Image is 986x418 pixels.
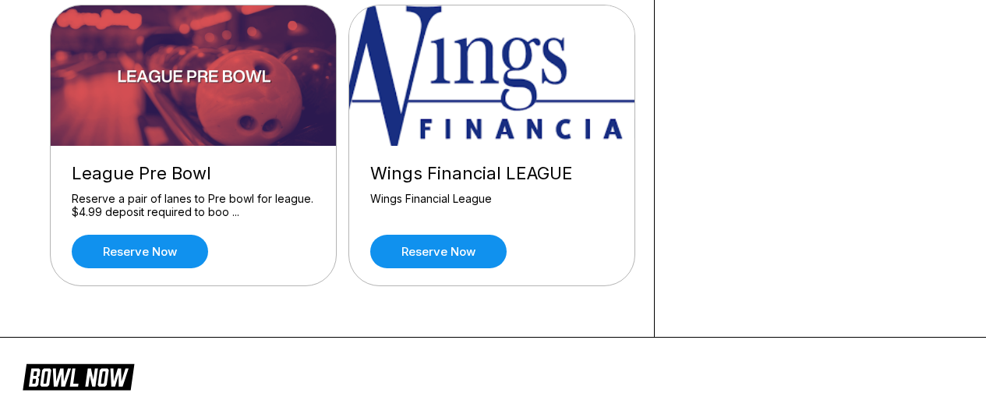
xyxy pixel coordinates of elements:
[51,5,338,146] img: League Pre Bowl
[370,235,507,268] a: Reserve now
[349,5,636,146] img: Wings Financial LEAGUE
[72,192,315,219] div: Reserve a pair of lanes to Pre bowl for league. $4.99 deposit required to boo ...
[370,192,613,219] div: Wings Financial League
[72,163,315,184] div: League Pre Bowl
[370,163,613,184] div: Wings Financial LEAGUE
[72,235,208,268] a: Reserve now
